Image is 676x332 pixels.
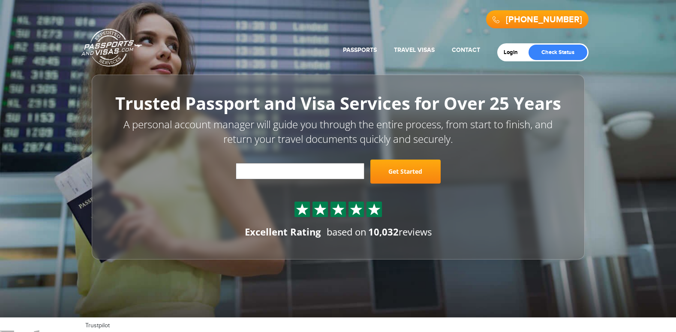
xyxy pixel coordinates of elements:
img: Sprite St [368,203,381,216]
h1: Trusted Passport and Visa Services for Over 25 Years [111,94,565,113]
span: based on [327,225,367,238]
img: Sprite St [314,203,327,216]
a: Check Status [529,45,587,60]
p: A personal account manager will guide you through the entire process, from start to finish, and r... [111,117,565,147]
div: Excellent Rating [245,225,321,238]
img: Sprite St [296,203,309,216]
strong: 10,032 [368,225,399,238]
a: [PHONE_NUMBER] [506,15,582,25]
img: Sprite St [332,203,345,216]
img: Sprite St [350,203,363,216]
a: Travel Visas [394,46,435,54]
a: Passports [343,46,377,54]
span: reviews [368,225,432,238]
a: Passports & [DOMAIN_NAME] [81,28,142,67]
a: Contact [452,46,480,54]
a: Get Started [370,160,441,184]
a: Login [504,49,524,56]
a: Trustpilot [85,322,110,329]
